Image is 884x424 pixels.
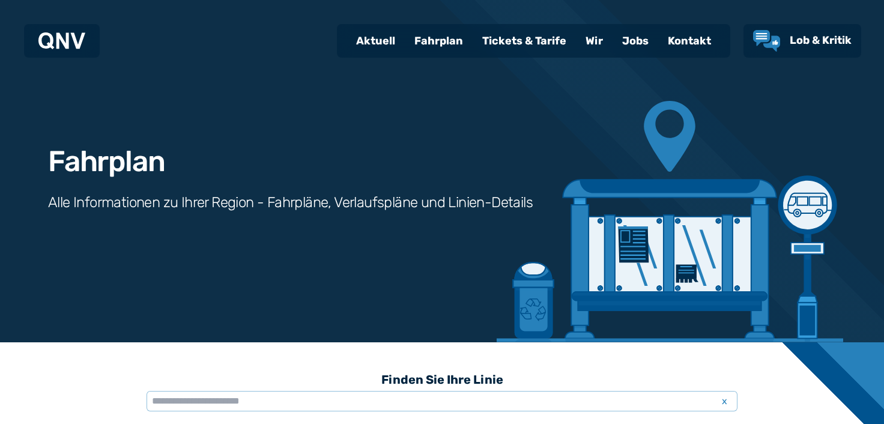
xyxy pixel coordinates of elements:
[405,25,473,56] a: Fahrplan
[38,29,85,53] a: QNV Logo
[48,147,165,176] h1: Fahrplan
[473,25,576,56] a: Tickets & Tarife
[576,25,613,56] a: Wir
[347,25,405,56] a: Aktuell
[48,193,533,212] h3: Alle Informationen zu Ihrer Region - Fahrpläne, Verlaufspläne und Linien-Details
[147,366,737,393] h3: Finden Sie Ihre Linie
[658,25,721,56] a: Kontakt
[790,34,852,47] span: Lob & Kritik
[613,25,658,56] a: Jobs
[753,30,852,52] a: Lob & Kritik
[716,394,733,408] span: x
[38,32,85,49] img: QNV Logo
